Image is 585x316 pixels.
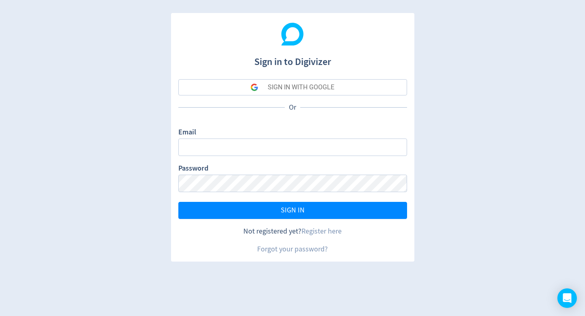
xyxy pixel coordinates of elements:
[178,202,407,219] button: SIGN IN
[178,163,208,175] label: Password
[257,245,328,254] a: Forgot your password?
[281,23,304,45] img: Digivizer Logo
[178,48,407,69] h1: Sign in to Digivizer
[557,288,577,308] div: Open Intercom Messenger
[268,79,334,95] div: SIGN IN WITH GOOGLE
[285,102,300,113] p: Or
[281,207,305,214] span: SIGN IN
[178,127,196,139] label: Email
[178,79,407,95] button: SIGN IN WITH GOOGLE
[178,226,407,236] div: Not registered yet?
[301,227,342,236] a: Register here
